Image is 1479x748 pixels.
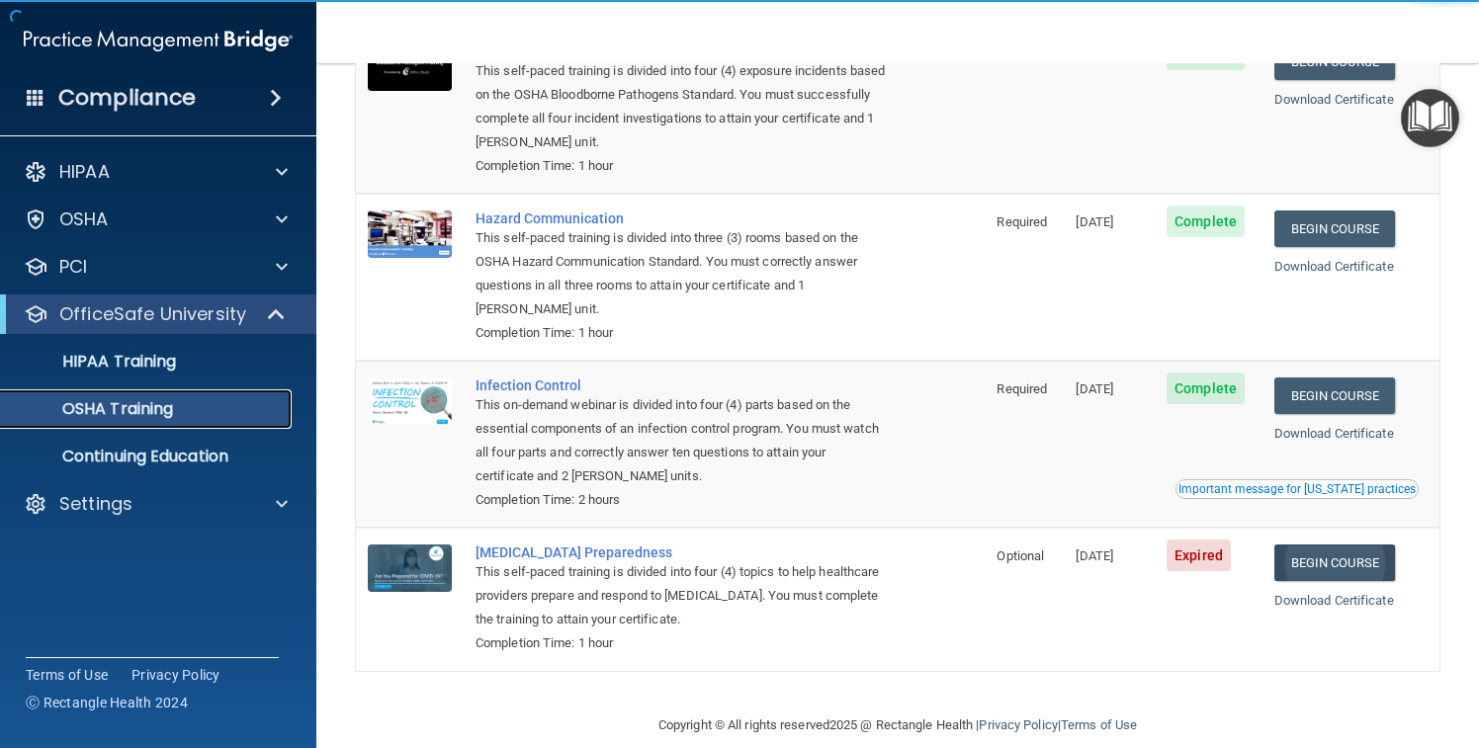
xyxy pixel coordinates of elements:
span: [DATE] [1076,214,1113,229]
h4: Compliance [58,84,196,112]
div: This self-paced training is divided into four (4) topics to help healthcare providers prepare and... [476,560,886,631]
a: Begin Course [1274,377,1395,414]
a: [MEDICAL_DATA] Preparedness [476,544,886,560]
p: PCI [59,255,87,279]
a: Infection Control [476,377,886,393]
div: This on-demand webinar is divided into four (4) parts based on the essential components of an inf... [476,393,886,488]
span: Optional [997,548,1044,563]
p: OSHA [59,208,109,231]
span: [DATE] [1076,381,1113,396]
span: [DATE] [1076,548,1113,563]
p: OfficeSafe University [59,302,246,326]
span: Required [997,381,1047,396]
a: Download Certificate [1274,259,1394,274]
a: Terms of Use [1061,717,1137,732]
p: HIPAA Training [13,352,176,372]
a: OfficeSafe University [24,302,287,326]
div: This self-paced training is divided into three (3) rooms based on the OSHA Hazard Communication S... [476,226,886,321]
a: Terms of Use [26,665,108,685]
a: Begin Course [1274,210,1395,247]
img: PMB logo [24,21,293,60]
span: Required [997,214,1047,229]
p: Settings [59,492,132,516]
a: HIPAA [24,160,288,184]
p: Continuing Education [13,447,283,466]
div: Completion Time: 1 hour [476,154,886,178]
a: PCI [24,255,288,279]
a: Privacy Policy [131,665,220,685]
a: Settings [24,492,288,516]
p: HIPAA [59,160,110,184]
a: Download Certificate [1274,426,1394,441]
a: OSHA [24,208,288,231]
span: Complete [1167,206,1245,237]
span: Ⓒ Rectangle Health 2024 [26,693,188,712]
button: Read this if you are a dental practitioner in the state of CA [1175,479,1419,499]
a: Begin Course [1274,544,1395,581]
div: Completion Time: 2 hours [476,488,886,512]
a: Download Certificate [1274,92,1394,107]
a: Download Certificate [1274,593,1394,608]
div: Completion Time: 1 hour [476,321,886,345]
div: This self-paced training is divided into four (4) exposure incidents based on the OSHA Bloodborne... [476,59,886,154]
a: Privacy Policy [979,717,1057,732]
span: Expired [1167,540,1231,571]
span: Complete [1167,373,1245,404]
p: OSHA Training [13,399,173,419]
div: Important message for [US_STATE] practices [1178,483,1416,495]
div: Completion Time: 1 hour [476,631,886,655]
button: Open Resource Center [1401,89,1459,147]
a: Hazard Communication [476,210,886,226]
